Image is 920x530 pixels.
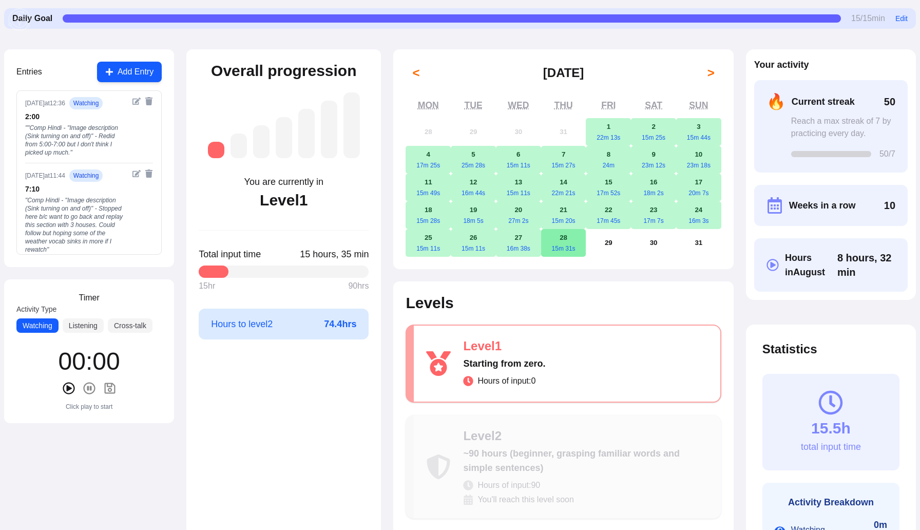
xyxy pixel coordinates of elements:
[695,178,702,186] abbr: August 17, 2025
[69,97,103,109] span: watching
[451,229,496,257] button: August 26, 202515m 11s
[789,198,856,213] span: Weeks in a row
[676,161,721,169] div: 23m 18s
[63,318,104,333] button: Listening
[463,356,707,371] div: Starting from zero.
[586,201,631,229] button: August 22, 202517m 45s
[775,495,887,509] h3: Activity Breakdown
[631,134,676,142] div: 15m 25s
[650,178,658,186] abbr: August 16, 2025
[425,234,432,241] abbr: August 25, 2025
[651,150,655,158] abbr: August 9, 2025
[425,178,432,186] abbr: August 11, 2025
[586,146,631,174] button: August 8, 202524m
[496,217,541,225] div: 27m 2s
[406,217,451,225] div: 15m 28s
[25,184,128,194] div: 7 : 10
[406,146,451,174] button: August 4, 202517m 25s
[406,174,451,201] button: August 11, 202515m 49s
[132,169,141,178] button: Edit entry
[879,148,895,160] span: 50 /7
[514,128,522,136] abbr: July 30, 2025
[69,169,103,182] span: watching
[560,234,567,241] abbr: August 28, 2025
[451,174,496,201] button: August 12, 202516m 44s
[541,189,586,197] div: 22m 21s
[496,118,541,146] button: July 30, 2025
[651,123,655,130] abbr: August 2, 2025
[25,99,65,107] div: [DATE] at 12:36
[645,100,662,110] abbr: Saturday
[321,101,337,158] div: Level 6: ~1,750 hours (advanced, understanding native media with effort)
[145,169,153,178] button: Delete entry
[605,178,612,186] abbr: August 15, 2025
[605,206,612,214] abbr: August 22, 2025
[586,174,631,201] button: August 15, 202517m 52s
[791,115,895,140] div: Reach a max streak of 7 by practicing every day.
[406,294,721,312] h2: Levels
[427,150,430,158] abbr: August 4, 2025
[418,100,439,110] abbr: Monday
[406,118,451,146] button: July 28, 2025
[406,63,426,83] button: <
[451,146,496,174] button: August 5, 202525m 28s
[406,161,451,169] div: 17m 25s
[650,206,658,214] abbr: August 23, 2025
[607,123,610,130] abbr: August 1, 2025
[514,206,522,214] abbr: August 20, 2025
[25,196,128,254] div: " Comp Hindi - "Image description (Sink turning on and off)" - Stopped here b/c want to go back a...
[496,146,541,174] button: August 6, 202515m 11s
[754,58,908,72] h2: Your activity
[451,244,496,253] div: 15m 11s
[697,123,700,130] abbr: August 3, 2025
[300,247,369,261] span: Click to toggle between decimal and time format
[25,172,65,180] div: [DATE] at 11:44
[695,206,702,214] abbr: August 24, 2025
[348,280,369,292] span: 90 hrs
[554,100,573,110] abbr: Thursday
[59,349,120,374] div: 00 : 00
[298,109,315,158] div: Level 5: ~1,050 hours (high intermediate, understanding most everyday content)
[211,62,356,80] h2: Overall progression
[801,440,861,454] div: total input time
[631,217,676,225] div: 17m 7s
[560,178,567,186] abbr: August 14, 2025
[260,191,308,210] div: Level 1
[496,174,541,201] button: August 13, 202515m 11s
[208,142,224,158] div: Level 1: Starting from zero.
[496,201,541,229] button: August 20, 202527m 2s
[586,189,631,197] div: 17m 52s
[132,97,141,105] button: Edit entry
[560,206,567,214] abbr: August 21, 2025
[631,229,676,257] button: August 30, 2025
[811,419,851,438] div: 15.5h
[792,94,855,109] span: Current streak
[541,146,586,174] button: August 7, 202515m 27s
[4,4,35,35] img: menu
[586,229,631,257] button: August 29, 2025
[451,217,496,225] div: 18m 5s
[689,100,708,110] abbr: Sunday
[470,178,477,186] abbr: August 12, 2025
[695,150,702,158] abbr: August 10, 2025
[676,189,721,197] div: 20m 7s
[463,428,708,444] div: Level 2
[541,217,586,225] div: 15m 20s
[470,206,477,214] abbr: August 19, 2025
[851,12,885,25] span: 15 / 15 min
[676,134,721,142] div: 15m 44s
[324,317,356,331] span: 74.4 hrs
[199,280,215,292] span: 15 hr
[586,161,631,169] div: 24m
[631,161,676,169] div: 23m 12s
[676,118,721,146] button: August 3, 202515m 44s
[560,128,567,136] abbr: July 31, 2025
[471,150,475,158] abbr: August 5, 2025
[676,201,721,229] button: August 24, 202516m 3s
[463,338,707,354] div: Level 1
[451,201,496,229] button: August 19, 202518m 5s
[496,244,541,253] div: 16m 38s
[508,100,529,110] abbr: Wednesday
[762,341,899,357] h2: Statistics
[707,65,715,81] span: >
